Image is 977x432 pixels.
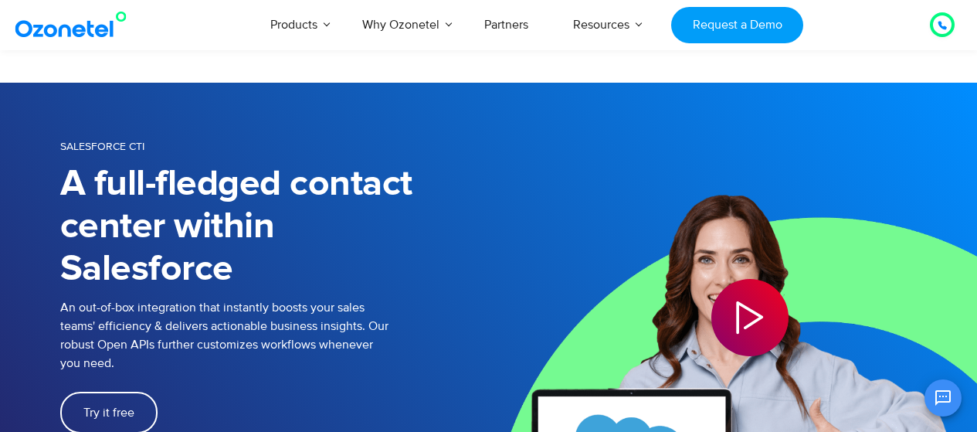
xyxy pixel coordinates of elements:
[60,163,489,291] h1: A full-fledged contact center within Salesforce
[60,298,489,372] p: An out-of-box integration that instantly boosts your sales teams' efficiency & delivers actionabl...
[60,140,144,153] span: SALESFORCE CTI
[671,7,803,43] a: Request a Demo
[711,279,789,356] div: Play Video
[924,379,962,417] button: Open chat
[83,406,134,419] span: Try it free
